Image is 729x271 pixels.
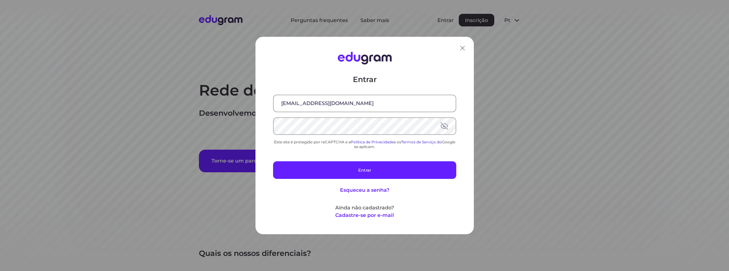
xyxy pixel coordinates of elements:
[273,161,456,179] button: Entrar
[401,140,442,144] a: Termos de Serviço do
[340,186,389,194] button: Esqueceu a senha?
[337,52,392,64] img: Logotipo do Edugram
[351,140,394,144] a: Política de Privacidade
[335,212,394,219] button: Cadastre-se por e-mail
[274,95,456,112] input: E-mail
[273,75,456,85] p: Entrar
[273,204,456,212] p: Ainda não cadastrado?
[273,140,456,149] div: Este site é protegido por reCAPTCHA e a e os Google se aplicam.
